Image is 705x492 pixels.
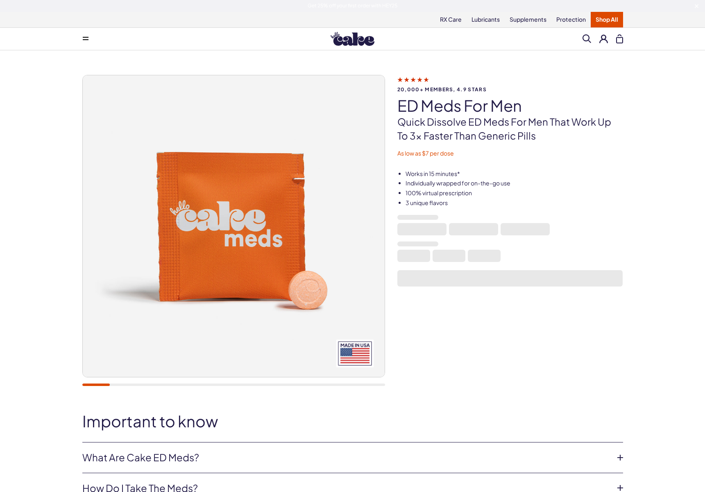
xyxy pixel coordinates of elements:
[406,189,623,197] li: 100% virtual prescription
[331,32,374,46] img: Hello Cake
[551,12,591,27] a: Protection
[83,75,385,377] img: ED Meds for Men
[58,2,648,9] div: Get 25% off your first order with HEY25
[82,451,610,465] a: What are Cake ED Meds?
[406,179,623,187] li: Individually wrapped for on-the-go use
[505,12,551,27] a: Supplements
[467,12,505,27] a: Lubricants
[82,413,623,430] h2: Important to know
[397,149,623,158] p: As low as $7 per dose
[397,76,623,92] a: 20,000+ members, 4.9 stars
[406,170,623,178] li: Works in 15 minutes*
[591,12,623,27] a: Shop All
[406,199,623,207] li: 3 unique flavors
[397,115,623,142] p: Quick dissolve ED Meds for men that work up to 3x faster than generic pills
[397,97,623,114] h1: ED Meds for Men
[397,87,623,92] span: 20,000+ members, 4.9 stars
[435,12,467,27] a: RX Care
